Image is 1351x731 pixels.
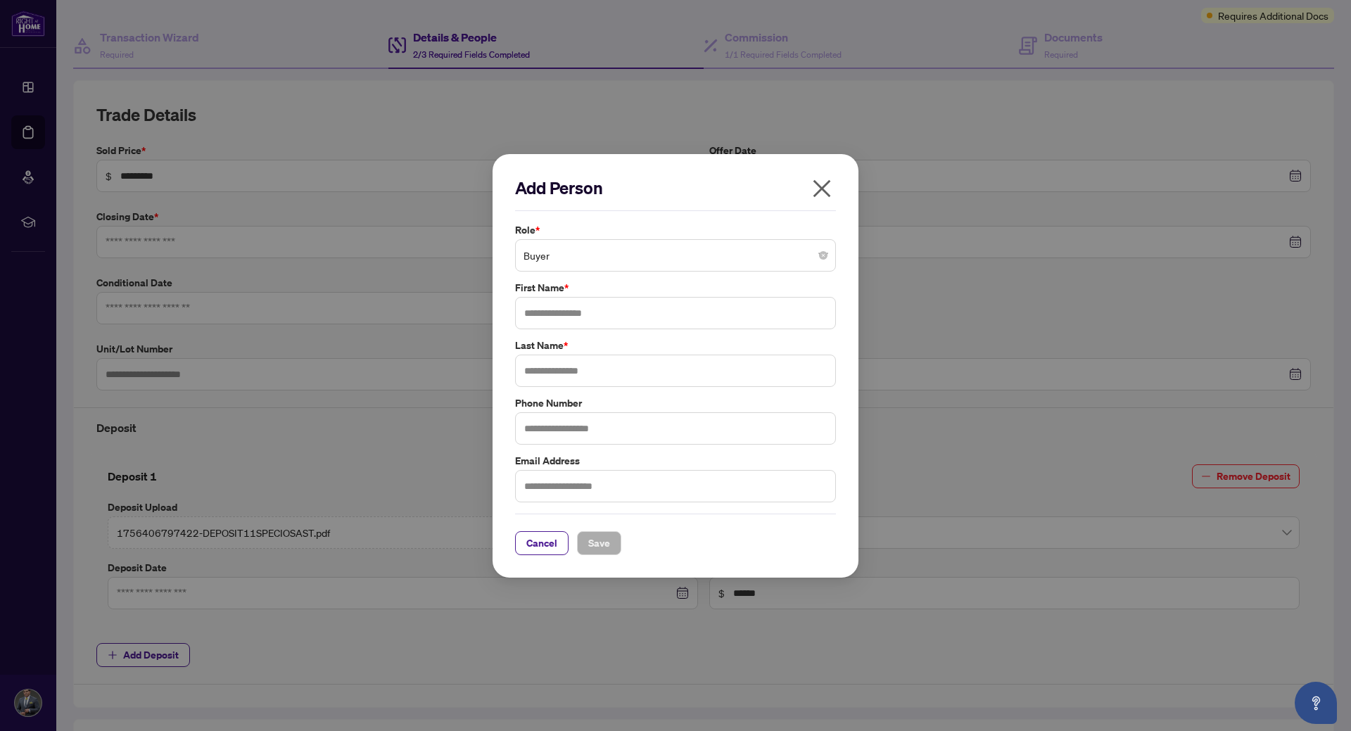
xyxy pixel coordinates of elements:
[515,452,836,468] label: Email Address
[811,177,833,200] span: close
[515,338,836,353] label: Last Name
[1295,682,1337,724] button: Open asap
[526,531,557,554] span: Cancel
[577,530,621,554] button: Save
[515,177,836,199] h2: Add Person
[515,222,836,238] label: Role
[515,280,836,295] label: First Name
[819,251,827,260] span: close-circle
[524,242,827,269] span: Buyer
[515,395,836,410] label: Phone Number
[515,530,569,554] button: Cancel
